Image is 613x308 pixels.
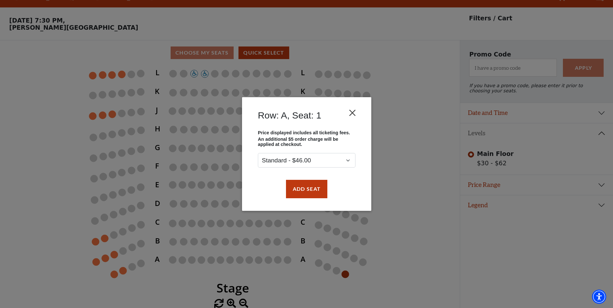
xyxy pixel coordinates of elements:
p: Price displayed includes all ticketing fees. [258,130,355,135]
h4: Row: A, Seat: 1 [258,110,321,121]
div: Accessibility Menu [592,290,606,304]
button: Add Seat [286,180,327,198]
p: An additional $5 order charge will be applied at checkout. [258,137,355,147]
button: Close [346,107,358,119]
